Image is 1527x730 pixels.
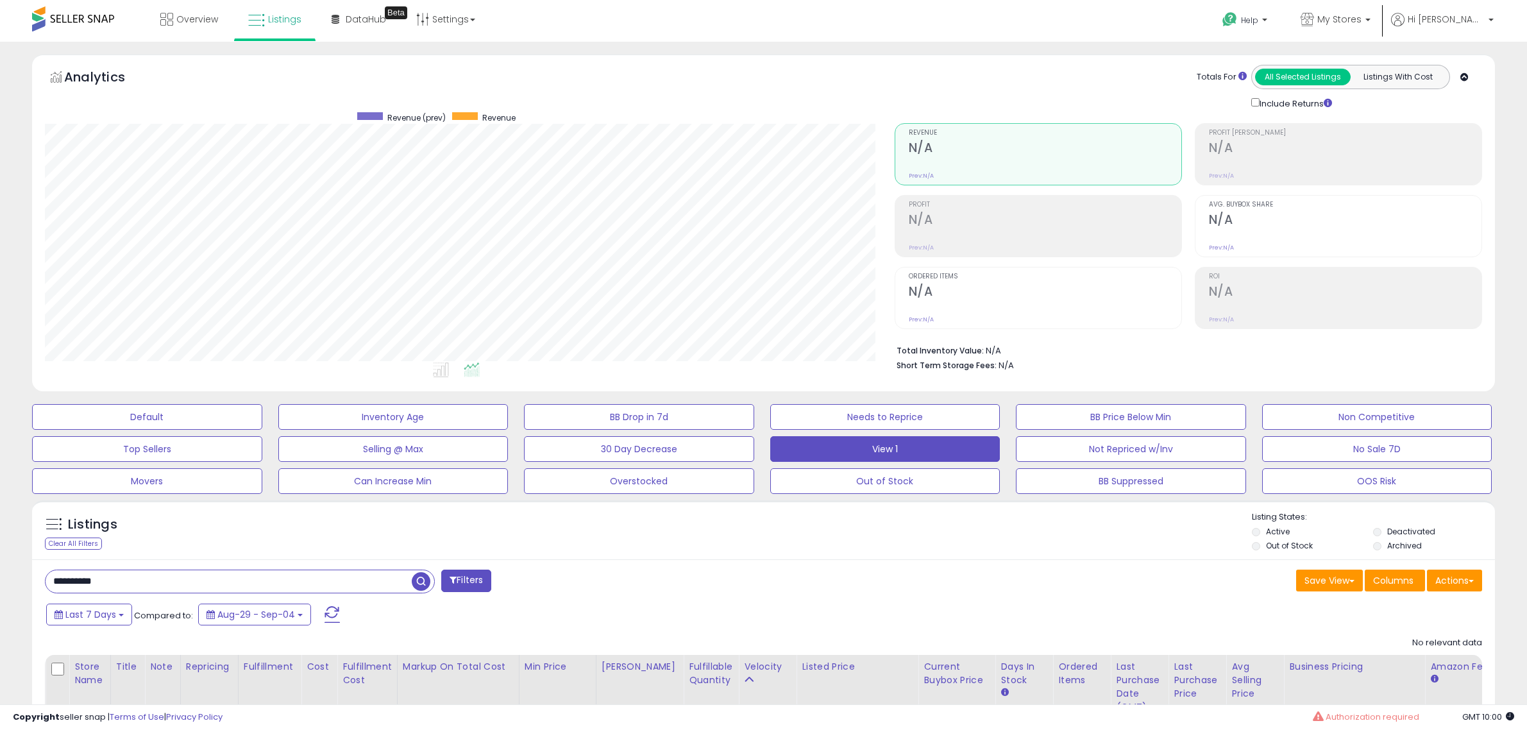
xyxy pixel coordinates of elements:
small: Days In Stock. [1000,687,1008,699]
small: Prev: N/A [1209,172,1234,180]
span: Revenue [909,130,1181,137]
label: Deactivated [1387,526,1435,537]
span: Revenue [482,112,516,123]
button: Last 7 Days [46,604,132,625]
small: Prev: N/A [1209,244,1234,251]
span: DataHub [346,13,386,26]
div: Totals For [1197,71,1247,83]
div: Title [116,660,139,674]
a: Terms of Use [110,711,164,723]
span: Compared to: [134,609,193,622]
button: Not Repriced w/Inv [1016,436,1246,462]
p: Listing States: [1252,511,1495,523]
div: Tooltip anchor [385,6,407,19]
small: Prev: N/A [909,244,934,251]
span: 2025-09-15 10:00 GMT [1462,711,1514,723]
small: Prev: N/A [909,316,934,323]
span: Aug-29 - Sep-04 [217,608,295,621]
small: Amazon Fees. [1430,674,1438,685]
span: Profit [909,201,1181,208]
h2: N/A [1209,212,1481,230]
button: Default [32,404,262,430]
button: Actions [1427,570,1482,591]
button: Overstocked [524,468,754,494]
span: My Stores [1317,13,1362,26]
th: The percentage added to the cost of goods (COGS) that forms the calculator for Min & Max prices. [397,655,519,720]
button: Top Sellers [32,436,262,462]
a: Privacy Policy [166,711,223,723]
b: Total Inventory Value: [897,345,984,356]
span: Avg. Buybox Share [1209,201,1481,208]
div: No relevant data [1412,637,1482,649]
button: OOS Risk [1262,468,1492,494]
div: seller snap | | [13,711,223,724]
div: Fulfillable Quantity [689,660,733,687]
label: Archived [1387,540,1422,551]
label: Active [1266,526,1290,537]
div: Markup on Total Cost [403,660,514,674]
div: Min Price [525,660,591,674]
button: 30 Day Decrease [524,436,754,462]
div: Avg Selling Price [1231,660,1278,700]
span: Columns [1373,574,1413,587]
span: Listings [268,13,301,26]
h2: N/A [909,140,1181,158]
h2: N/A [1209,140,1481,158]
span: Last 7 Days [65,608,116,621]
div: Velocity [744,660,791,674]
span: Profit [PERSON_NAME] [1209,130,1481,137]
div: Current Buybox Price [924,660,990,687]
button: BB Suppressed [1016,468,1246,494]
button: Save View [1296,570,1363,591]
button: Can Increase Min [278,468,509,494]
span: N/A [999,359,1014,371]
button: Listings With Cost [1350,69,1446,85]
div: Store Name [74,660,105,687]
button: Filters [441,570,491,592]
span: Help [1241,15,1258,26]
div: Note [150,660,175,674]
span: Hi [PERSON_NAME] [1408,13,1485,26]
button: Selling @ Max [278,436,509,462]
button: Out of Stock [770,468,1000,494]
div: Repricing [186,660,233,674]
a: Hi [PERSON_NAME] [1391,13,1494,42]
button: All Selected Listings [1255,69,1351,85]
span: Ordered Items [909,273,1181,280]
button: Movers [32,468,262,494]
div: Clear All Filters [45,538,102,550]
button: Columns [1365,570,1425,591]
h2: N/A [909,212,1181,230]
h5: Listings [68,516,117,534]
b: Short Term Storage Fees: [897,360,997,371]
div: Business Pricing [1289,660,1419,674]
button: Needs to Reprice [770,404,1000,430]
button: BB Drop in 7d [524,404,754,430]
button: Inventory Age [278,404,509,430]
h5: Analytics [64,68,150,89]
div: Include Returns [1242,96,1347,110]
div: Last Purchase Price [1174,660,1220,700]
div: Ordered Items [1058,660,1105,687]
h2: N/A [909,284,1181,301]
small: Prev: N/A [909,172,934,180]
i: Get Help [1222,12,1238,28]
a: Help [1212,2,1280,42]
div: Last Purchase Date (GMT) [1116,660,1163,714]
div: Fulfillment [244,660,296,674]
div: Listed Price [802,660,913,674]
div: Days In Stock [1000,660,1047,687]
span: Revenue (prev) [387,112,446,123]
button: BB Price Below Min [1016,404,1246,430]
h2: N/A [1209,284,1481,301]
small: Prev: N/A [1209,316,1234,323]
button: Non Competitive [1262,404,1492,430]
div: Fulfillment Cost [342,660,392,687]
span: ROI [1209,273,1481,280]
strong: Copyright [13,711,60,723]
div: Cost [307,660,332,674]
li: N/A [897,342,1472,357]
div: [PERSON_NAME] [602,660,678,674]
label: Out of Stock [1266,540,1313,551]
button: View 1 [770,436,1000,462]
